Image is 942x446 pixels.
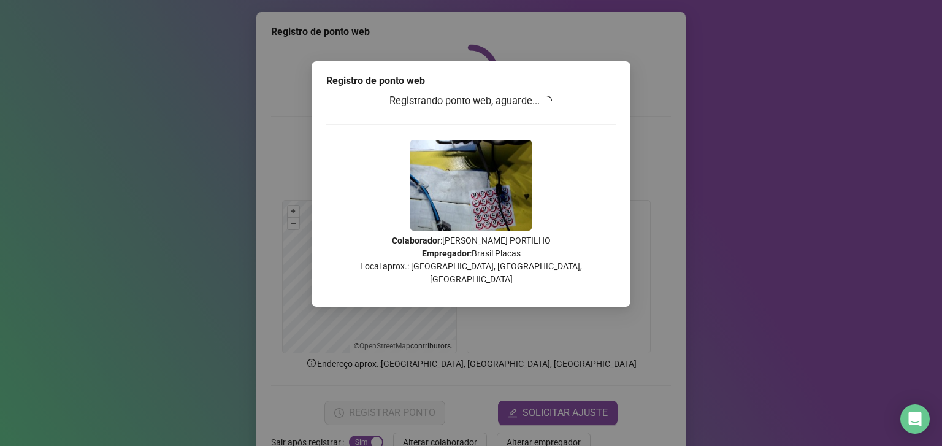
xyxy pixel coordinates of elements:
p: : [PERSON_NAME] PORTILHO : Brasil Placas Local aprox.: [GEOGRAPHIC_DATA], [GEOGRAPHIC_DATA], [GEO... [326,234,616,286]
h3: Registrando ponto web, aguarde... [326,93,616,109]
strong: Empregador [422,248,470,258]
div: Registro de ponto web [326,74,616,88]
strong: Colaborador [392,236,440,245]
div: Open Intercom Messenger [900,404,930,434]
img: Z [410,140,532,231]
span: loading [542,95,553,106]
